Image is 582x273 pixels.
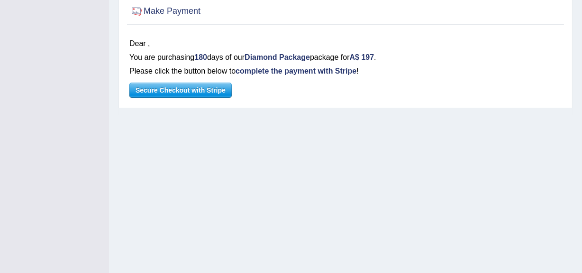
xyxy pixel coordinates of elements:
b: Diamond Package [245,53,310,61]
h2: Make Payment [129,4,200,19]
p: You are purchasing days of our package for . Please click the button below to ! [129,51,562,78]
span: Secure Checkout with Stripe [130,83,231,97]
b: A$ 197 [350,53,374,61]
b: 180 [194,53,207,61]
b: complete the payment with Stripe [236,67,356,75]
div: Dear , [129,37,562,51]
button: Secure Checkout with Stripe [129,83,232,98]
